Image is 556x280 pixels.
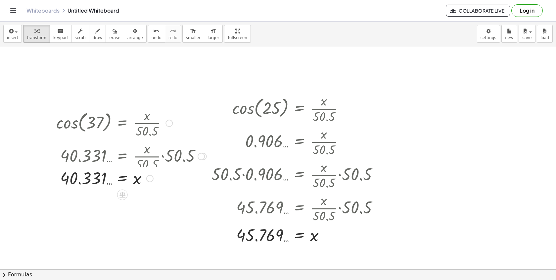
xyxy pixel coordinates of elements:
[148,25,165,43] button: undoundo
[93,35,103,40] span: draw
[446,5,510,17] button: Collaborate Live
[170,27,176,35] i: redo
[27,35,46,40] span: transform
[186,35,201,40] span: smaller
[224,25,251,43] button: fullscreen
[168,35,177,40] span: redo
[109,35,120,40] span: erase
[451,8,504,14] span: Collaborate Live
[26,7,60,14] a: Whiteboards
[540,35,549,40] span: load
[7,35,18,40] span: insert
[106,25,124,43] button: erase
[190,27,196,35] i: format_size
[165,25,181,43] button: redoredo
[210,27,216,35] i: format_size
[481,35,496,40] span: settings
[50,25,71,43] button: keyboardkeypad
[204,25,223,43] button: format_sizelarger
[71,25,89,43] button: scrub
[127,35,143,40] span: arrange
[537,25,553,43] button: load
[208,35,219,40] span: larger
[152,35,162,40] span: undo
[89,25,106,43] button: draw
[477,25,500,43] button: settings
[75,35,86,40] span: scrub
[3,25,22,43] button: insert
[519,25,535,43] button: save
[153,27,160,35] i: undo
[511,4,543,17] button: Log in
[501,25,517,43] button: new
[522,35,532,40] span: save
[57,27,64,35] i: keyboard
[23,25,50,43] button: transform
[117,190,128,200] div: Apply the same math to both sides of the equation
[182,25,204,43] button: format_sizesmaller
[8,5,19,16] button: Toggle navigation
[124,25,147,43] button: arrange
[53,35,68,40] span: keypad
[505,35,513,40] span: new
[228,35,247,40] span: fullscreen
